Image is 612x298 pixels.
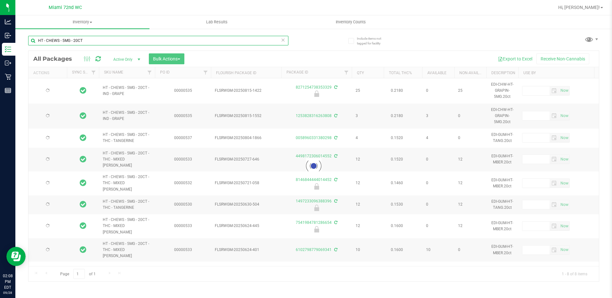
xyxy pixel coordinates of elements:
iframe: Resource center [6,247,26,266]
inline-svg: Retail [5,74,11,80]
a: Lab Results [149,15,284,29]
span: Inventory Counts [327,19,374,25]
a: Inventory [15,15,149,29]
span: Lab Results [197,19,236,25]
p: 09/28 [3,290,12,295]
inline-svg: Reports [5,87,11,94]
p: 02:08 PM EDT [3,273,12,290]
input: Search Package ID, Item Name, SKU, Lot or Part Number... [28,36,288,45]
span: Miami 72nd WC [49,5,82,10]
inline-svg: Outbound [5,60,11,66]
a: Inventory Counts [284,15,418,29]
span: Inventory [15,19,149,25]
inline-svg: Inbound [5,32,11,39]
span: Clear [281,36,286,44]
inline-svg: Analytics [5,19,11,25]
inline-svg: Inventory [5,46,11,52]
span: Include items not tagged for facility [357,36,389,46]
span: Hi, [PERSON_NAME]! [558,5,600,10]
